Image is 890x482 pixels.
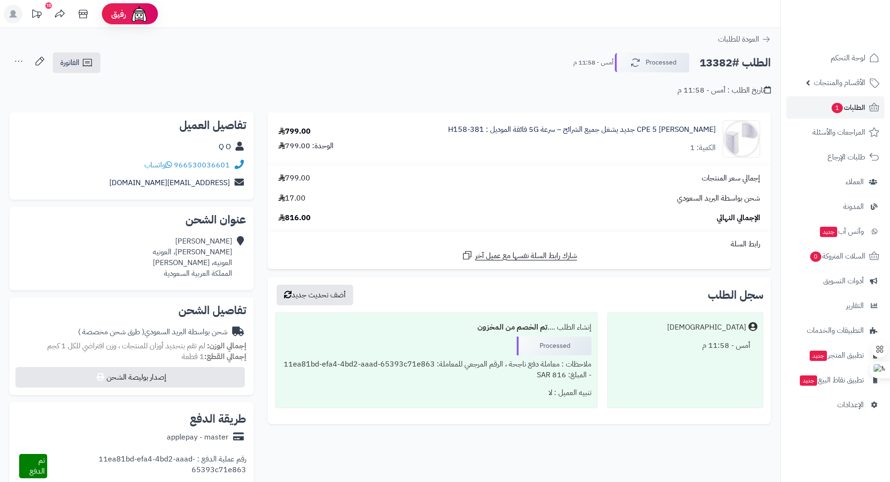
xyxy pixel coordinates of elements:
[182,351,246,362] small: 1 قطعة
[786,270,884,292] a: أدوات التسويق
[130,5,149,23] img: ai-face.png
[667,322,746,333] div: [DEMOGRAPHIC_DATA]
[78,326,144,338] span: ( طرق شحن مخصصة )
[810,251,822,262] span: 0
[517,337,591,355] div: Processed
[281,384,591,402] div: تنبيه العميل : لا
[448,124,716,135] a: [PERSON_NAME] CPE 5 جديد يشغل جميع الشرائح – سرعة 5G فائقة الموديل : H158-381
[278,173,310,184] span: 799.00
[271,239,767,250] div: رابط السلة
[475,251,577,261] span: شارك رابط السلة نفسها مع عميل آخر
[109,177,230,188] a: [EMAIL_ADDRESS][DOMAIN_NAME]
[846,175,864,188] span: العملاء
[45,2,52,9] div: 10
[819,225,864,238] span: وآتس آب
[786,96,884,119] a: الطلبات1
[800,375,817,386] span: جديد
[786,121,884,144] a: المراجعات والأسئلة
[786,195,884,218] a: المدونة
[573,58,613,67] small: أمس - 11:58 م
[809,250,865,263] span: السلات المتروكة
[820,227,837,237] span: جديد
[702,173,760,184] span: إجمالي سعر المنتجات
[786,394,884,416] a: الإعدادات
[826,16,881,36] img: logo-2.png
[786,220,884,243] a: وآتس آبجديد
[278,213,311,223] span: 816.00
[60,57,79,68] span: الفاتورة
[699,53,771,72] h2: الطلب #13382
[111,8,126,20] span: رفيق
[167,432,228,443] div: applepay - master
[827,151,865,164] span: طلبات الإرجاع
[613,337,757,355] div: أمس - 11:58 م
[718,34,759,45] span: العودة للطلبات
[690,143,716,153] div: الكمية: 1
[25,5,48,26] a: تحديثات المنصة
[17,120,246,131] h2: تفاصيل العميل
[207,340,246,352] strong: إجمالي الوزن:
[831,101,865,114] span: الطلبات
[278,193,306,204] span: 17.00
[277,285,353,305] button: أضف تحديث جديد
[153,236,232,279] div: [PERSON_NAME] [PERSON_NAME]، العونيه العونيه، [PERSON_NAME] المملكة العربية السعودية
[814,76,865,89] span: الأقسام والمنتجات
[846,299,864,312] span: التقارير
[174,159,230,171] a: 966530036601
[281,318,591,337] div: إنشاء الطلب ....
[204,351,246,362] strong: إجمالي القطع:
[717,213,760,223] span: الإجمالي النهائي
[823,274,864,288] span: أدوات التسويق
[812,126,865,139] span: المراجعات والأسئلة
[47,454,246,478] div: رقم عملية الدفع : 11ea81bd-efa4-4bd2-aaad-65393c71e863
[786,146,884,168] a: طلبات الإرجاع
[708,289,763,301] h3: سجل الطلب
[17,305,246,316] h2: تفاصيل الشحن
[831,51,865,65] span: لوحة التحكم
[53,52,100,73] a: الفاتورة
[278,141,334,151] div: الوحدة: 799.00
[786,369,884,391] a: تطبيق نقاط البيعجديد
[718,34,771,45] a: العودة للطلبات
[477,322,548,333] b: تم الخصم من المخزون
[144,159,172,171] a: واتساب
[677,85,771,96] div: تاريخ الطلب : أمس - 11:58 م
[29,455,45,477] span: تم الدفع
[723,120,760,158] img: 1749482700-41crEbJL45L._AC_SX679_-90x90.jpg
[190,413,246,424] h2: طريقة الدفع
[47,340,205,352] span: لم تقم بتحديد أوزان للمنتجات ، وزن افتراضي للكل 1 كجم
[278,126,311,137] div: 799.00
[831,102,843,114] span: 1
[807,324,864,337] span: التطبيقات والخدمات
[786,295,884,317] a: التقارير
[15,367,245,388] button: إصدار بوليصة الشحن
[462,250,577,261] a: شارك رابط السلة نفسها مع عميل آخر
[786,171,884,193] a: العملاء
[786,245,884,267] a: السلات المتروكة0
[281,355,591,384] div: ملاحظات : معاملة دفع ناجحة ، الرقم المرجعي للمعاملة: 11ea81bd-efa4-4bd2-aaad-65393c71e863 - المبل...
[615,53,690,72] button: Processed
[219,141,231,152] a: Q O
[799,374,864,387] span: تطبيق نقاط البيع
[786,47,884,69] a: لوحة التحكم
[837,398,864,411] span: الإعدادات
[843,200,864,213] span: المدونة
[809,349,864,362] span: تطبيق المتجر
[786,344,884,367] a: تطبيق المتجرجديد
[17,214,246,225] h2: عنوان الشحن
[786,319,884,342] a: التطبيقات والخدمات
[810,351,827,361] span: جديد
[78,327,228,338] div: شحن بواسطة البريد السعودي
[677,193,760,204] span: شحن بواسطة البريد السعودي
